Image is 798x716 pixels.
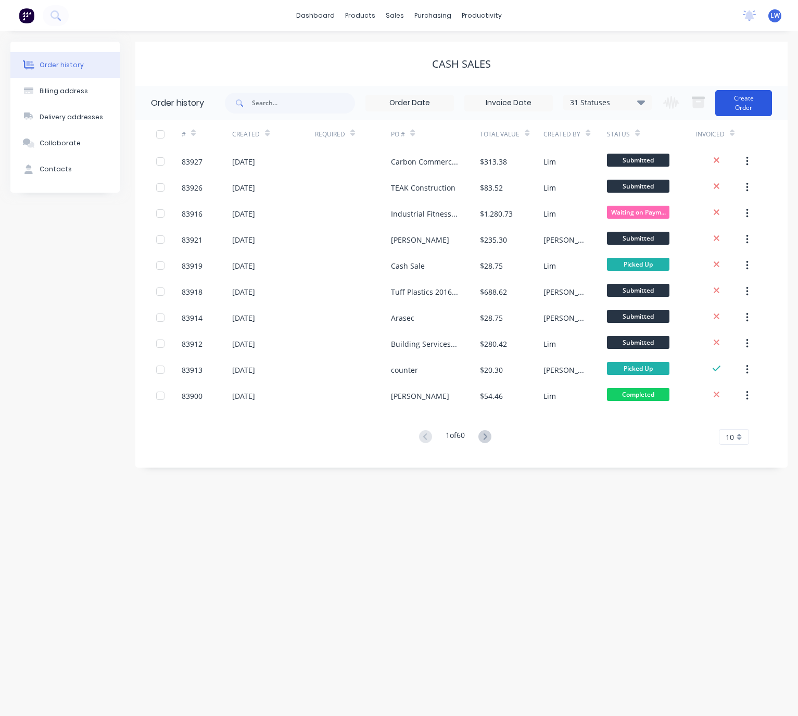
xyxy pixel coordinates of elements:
div: Lim [543,391,556,401]
div: $280.42 [480,338,507,349]
div: sales [381,8,409,23]
div: Status [607,130,630,139]
div: $83.52 [480,182,503,193]
div: PO # [391,120,480,148]
span: Picked Up [607,258,669,271]
div: Total Value [480,120,543,148]
div: 83927 [182,156,202,167]
div: PO # [391,130,405,139]
div: Industrial Fitness Gym [391,208,459,219]
div: 83912 [182,338,202,349]
div: [DATE] [232,260,255,271]
span: Submitted [607,154,669,167]
div: Lim [543,338,556,349]
div: [DATE] [232,312,255,323]
span: 10 [726,432,734,443]
div: [DATE] [232,338,255,349]
span: Submitted [607,180,669,193]
div: [PERSON_NAME] [543,234,586,245]
div: 31 Statuses [564,97,651,108]
a: dashboard [291,8,340,23]
input: Order Date [366,95,453,111]
div: 83914 [182,312,202,323]
div: [DATE] [232,156,255,167]
button: Collaborate [10,130,120,156]
div: [DATE] [232,234,255,245]
div: Created By [543,130,580,139]
div: counter [391,365,418,375]
div: Delivery addresses [40,112,103,122]
div: [DATE] [232,286,255,297]
input: Search... [252,93,355,114]
div: [PERSON_NAME] [391,234,449,245]
div: Lim [543,156,556,167]
div: Status [607,120,696,148]
span: Completed [607,388,669,401]
div: Order history [40,60,84,70]
div: 83918 [182,286,202,297]
div: Building Services Engineering 2019 Ltd [391,338,459,349]
div: $688.62 [480,286,507,297]
div: Total Value [480,130,520,139]
div: $54.46 [480,391,503,401]
span: Submitted [607,284,669,297]
div: purchasing [409,8,457,23]
div: Created By [543,120,607,148]
div: Lim [543,208,556,219]
div: productivity [457,8,507,23]
div: Cash Sale [391,260,425,271]
div: $313.38 [480,156,507,167]
div: 83913 [182,365,202,375]
div: 83916 [182,208,202,219]
div: # [182,130,186,139]
div: [DATE] [232,182,255,193]
div: Cash Sales [432,58,491,70]
button: Create Order [715,90,772,116]
div: Required [315,120,391,148]
div: 83919 [182,260,202,271]
div: 83900 [182,391,202,401]
div: $235.30 [480,234,507,245]
div: Required [315,130,345,139]
span: Submitted [607,232,669,245]
div: Carbon Commercial Projects Ltd [391,156,459,167]
div: Invoiced [696,120,747,148]
span: Picked Up [607,362,669,375]
button: Order history [10,52,120,78]
div: Billing address [40,86,88,96]
button: Billing address [10,78,120,104]
span: Submitted [607,336,669,349]
input: Invoice Date [465,95,552,111]
button: Delivery addresses [10,104,120,130]
div: Collaborate [40,139,81,148]
div: 83926 [182,182,202,193]
div: $28.75 [480,312,503,323]
div: 1 of 60 [446,430,465,445]
div: # [182,120,233,148]
span: Waiting on Paym... [607,206,669,219]
div: [DATE] [232,365,255,375]
div: products [340,8,381,23]
div: TEAK Construction [391,182,455,193]
div: 83921 [182,234,202,245]
div: [PERSON_NAME] [543,312,586,323]
div: [DATE] [232,391,255,401]
div: [DATE] [232,208,255,219]
div: Order history [151,97,204,109]
div: $20.30 [480,365,503,375]
div: [PERSON_NAME] [543,365,586,375]
div: [PERSON_NAME] [391,391,449,401]
div: Arasec [391,312,414,323]
div: Invoiced [696,130,725,139]
div: Contacts [40,165,72,174]
div: Created [232,120,315,148]
div: $28.75 [480,260,503,271]
button: Contacts [10,156,120,182]
div: Lim [543,182,556,193]
span: LW [770,11,780,20]
div: [PERSON_NAME] [543,286,586,297]
div: Tuff Plastics 2016 Limited [391,286,459,297]
span: Submitted [607,310,669,323]
div: Created [232,130,260,139]
div: $1,280.73 [480,208,513,219]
